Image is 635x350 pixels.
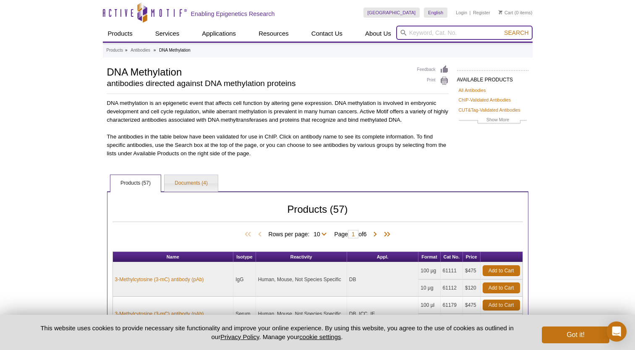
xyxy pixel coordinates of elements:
[115,276,204,283] a: 3-Methylcytosine (3-mC) antibody (pAb)
[463,262,481,279] td: $475
[473,10,490,16] a: Register
[606,321,627,342] div: Open Intercom Messenger
[107,133,449,158] p: The antibodies in the table below have been validated for use in ChIP. Click on antibody name to ...
[256,297,347,331] td: Human, Mouse, Not Species Specific
[441,252,463,262] th: Cat No.
[457,70,528,85] h2: AVAILABLE PRODUCTS
[125,48,128,52] li: »
[459,86,486,94] a: All Antibodies
[499,10,502,14] img: Your Cart
[256,252,347,262] th: Reactivity
[418,314,440,331] td: 10 µl
[396,26,533,40] input: Keyword, Cat. No.
[542,326,609,343] button: Got it!
[150,26,185,42] a: Services
[417,65,449,74] a: Feedback
[441,262,463,279] td: 61111
[417,76,449,86] a: Print
[165,175,218,192] a: Documents (4)
[233,262,256,297] td: IgG
[463,297,481,314] td: $475
[26,324,528,341] p: This website uses cookies to provide necessary site functionality and improve your online experie...
[463,252,481,262] th: Price
[499,8,533,18] li: (0 items)
[456,10,467,16] a: Login
[220,333,259,340] a: Privacy Policy
[103,26,138,42] a: Products
[379,230,392,239] span: Last Page
[483,300,520,311] a: Add to Cart
[268,230,330,238] span: Rows per page:
[347,262,419,297] td: DB
[363,8,420,18] a: [GEOGRAPHIC_DATA]
[502,29,531,37] button: Search
[197,26,241,42] a: Applications
[191,10,275,18] h2: Enabling Epigenetics Research
[441,279,463,297] td: 61112
[306,26,348,42] a: Contact Us
[330,230,371,238] span: Page of
[363,231,367,238] span: 6
[253,26,294,42] a: Resources
[115,310,204,318] a: 3-Methylcytosine (3-mC) antibody (pAb)
[504,29,528,36] span: Search
[441,297,463,314] td: 61179
[459,96,511,104] a: ChIP-Validated Antibodies
[459,116,527,125] a: Show More
[483,265,520,276] a: Add to Cart
[463,314,481,331] td: $120
[418,262,440,279] td: 100 µg
[256,230,264,239] span: Previous Page
[470,8,471,18] li: |
[424,8,447,18] a: English
[233,297,256,331] td: Serum
[418,297,440,314] td: 100 µl
[154,48,156,52] li: »
[371,230,379,239] span: Next Page
[418,252,440,262] th: Format
[441,314,463,331] td: 61180
[463,279,481,297] td: $120
[299,333,341,340] button: cookie settings
[107,99,449,124] p: DNA methylation is an epigenetic event that affects cell function by altering gene expression. DN...
[256,262,347,297] td: Human, Mouse, Not Species Specific
[483,282,520,293] a: Add to Cart
[347,252,419,262] th: Appl.
[418,279,440,297] td: 10 µg
[499,10,513,16] a: Cart
[459,106,520,114] a: CUT&Tag-Validated Antibodies
[112,206,523,222] h2: Products (57)
[107,47,123,54] a: Products
[113,252,234,262] th: Name
[347,297,419,331] td: DB, ICC, IF
[131,47,150,54] a: Antibodies
[110,175,161,192] a: Products (57)
[360,26,396,42] a: About Us
[233,252,256,262] th: Isotype
[159,48,190,52] li: DNA Methylation
[107,65,409,78] h1: DNA Methylation
[107,80,409,87] h2: antibodies directed against DNA methylation proteins
[243,230,256,239] span: First Page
